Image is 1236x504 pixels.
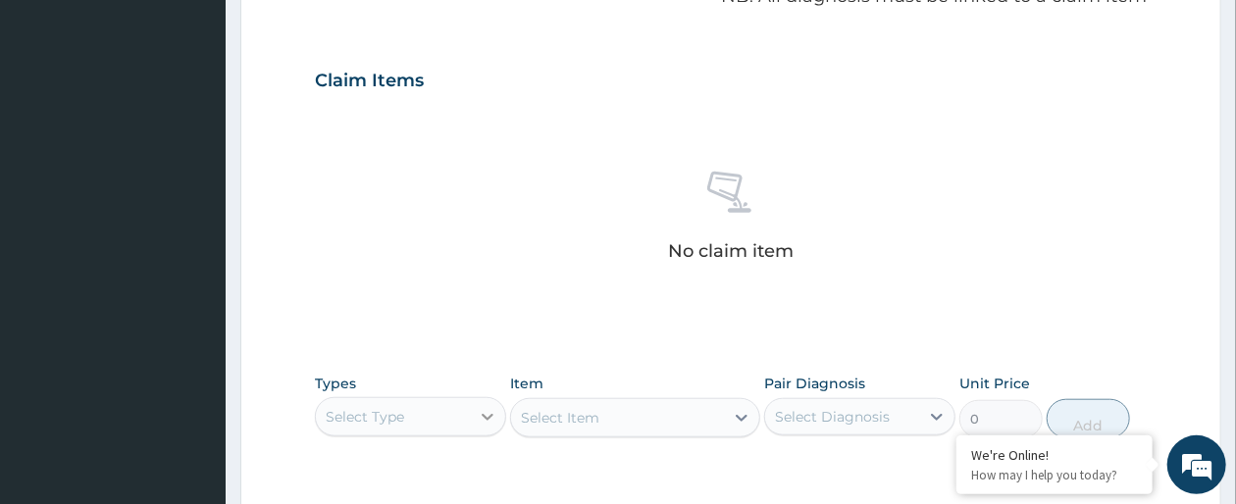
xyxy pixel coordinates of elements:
button: Add [1047,399,1130,438]
img: d_794563401_company_1708531726252_794563401 [36,98,79,147]
textarea: Type your message and hit 'Enter' [10,314,374,382]
label: Pair Diagnosis [764,374,865,393]
div: Minimize live chat window [322,10,369,57]
div: We're Online! [971,446,1138,464]
p: How may I help you today? [971,467,1138,483]
p: No claim item [668,241,794,261]
label: Types [315,376,356,392]
div: Chat with us now [102,110,330,135]
div: Select Type [326,407,404,427]
div: Select Diagnosis [775,407,890,427]
span: We're online! [114,136,271,334]
h3: Claim Items [315,71,424,92]
label: Item [510,374,543,393]
label: Unit Price [959,374,1030,393]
